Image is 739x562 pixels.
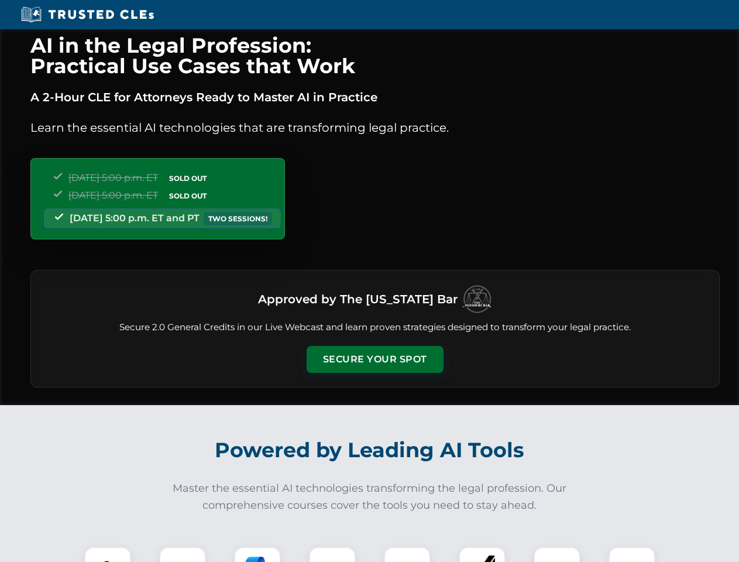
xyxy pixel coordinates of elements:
[307,346,444,373] button: Secure Your Spot
[30,88,720,107] p: A 2-Hour CLE for Attorneys Ready to Master AI in Practice
[165,190,211,202] span: SOLD OUT
[68,190,158,201] span: [DATE] 5:00 p.m. ET
[30,118,720,137] p: Learn the essential AI technologies that are transforming legal practice.
[30,35,720,76] h1: AI in the Legal Profession: Practical Use Cases that Work
[165,480,575,514] p: Master the essential AI technologies transforming the legal profession. Our comprehensive courses...
[68,172,158,183] span: [DATE] 5:00 p.m. ET
[165,172,211,184] span: SOLD OUT
[462,285,491,314] img: Logo
[258,289,458,310] h3: Approved by The [US_STATE] Bar
[46,430,694,471] h2: Powered by Leading AI Tools
[45,321,705,334] p: Secure 2.0 General Credits in our Live Webcast and learn proven strategies designed to transform ...
[18,6,157,23] img: Trusted CLEs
